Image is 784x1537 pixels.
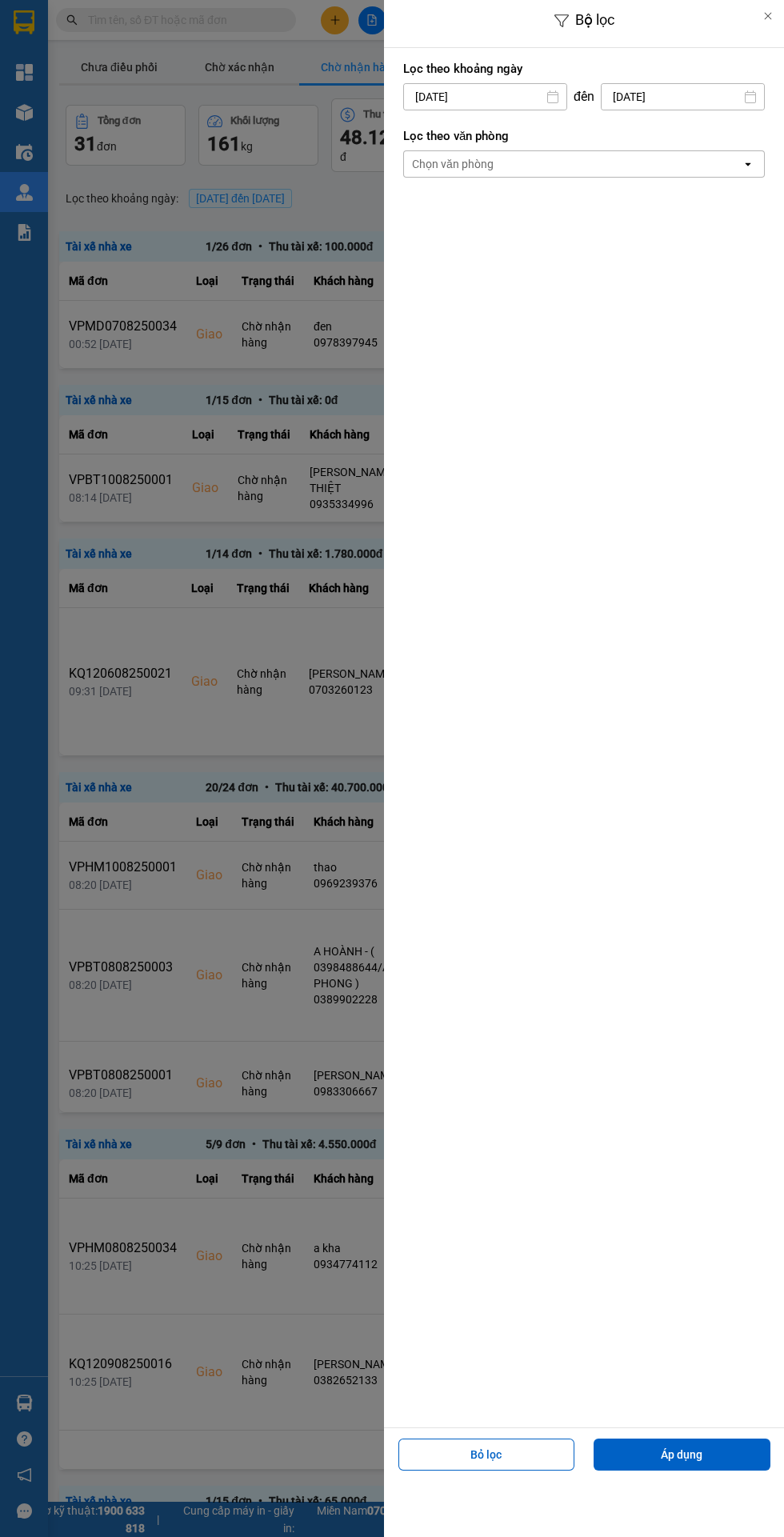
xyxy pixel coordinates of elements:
[594,1439,770,1471] button: Áp dụng
[602,84,764,110] input: Select a date.
[575,11,614,28] span: Bộ lọc
[567,89,601,105] div: đến
[742,158,754,170] svg: open
[403,61,765,77] label: Lọc theo khoảng ngày
[403,128,765,144] label: Lọc theo văn phòng
[398,1439,575,1471] button: Bỏ lọc
[404,84,566,110] input: Select a date.
[412,156,494,172] div: Chọn văn phòng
